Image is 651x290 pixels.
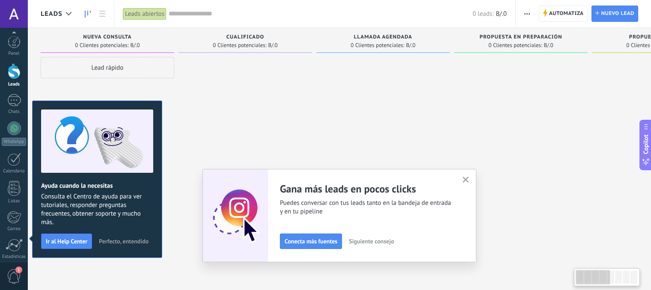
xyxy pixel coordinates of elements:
[473,10,493,18] span: 0 leads:
[95,6,110,22] a: Lista
[213,43,266,48] span: 0 Clientes potenciales:
[521,6,533,22] button: Más
[321,34,446,41] div: Llamada agendada
[183,34,308,41] div: Cualificado
[41,234,92,249] button: Ir al Help Center
[280,199,452,216] span: Puedes conversar con tus leads tanto en la bandeja de entrada y en tu pipeline
[268,43,278,48] span: B/.0
[41,182,153,190] h2: Ayuda cuando la necesitas
[544,43,553,48] span: B/.0
[496,10,506,18] span: B/.0
[41,10,62,18] span: Leads
[549,6,584,21] span: Automatiza
[2,109,27,115] div: Chats
[285,238,337,244] span: Conecta más fuentes
[41,57,174,78] div: Lead rápido
[131,43,140,48] span: B/.0
[2,138,26,146] div: WhatsApp
[351,43,404,48] span: 0 Clientes potenciales:
[539,6,588,22] a: Automatiza
[2,82,27,87] div: Leads
[406,43,416,48] span: B/.0
[41,192,153,227] span: Consulta el Centro de ayuda para ver tutoriales, responder preguntas frecuentes, obtener soporte ...
[80,6,95,22] a: Leads
[75,43,128,48] span: 0 Clientes potenciales:
[280,182,452,195] h2: Gana más leads en pocos clicks
[458,34,583,41] div: Propuesta en preparación
[15,266,22,273] span: 1
[83,34,131,40] span: Nueva consulta
[2,226,27,232] div: Correo
[488,43,542,48] span: 0 Clientes potenciales:
[345,235,398,248] button: Siguiente consejo
[123,8,166,20] div: Leads abiertos
[480,34,562,40] span: Propuesta en preparación
[592,6,638,22] a: Nuevo lead
[280,234,342,249] button: Conecta más fuentes
[2,198,27,204] div: Listas
[99,238,149,244] span: Perfecto, entendido
[354,34,412,40] span: Llamada agendada
[46,238,87,244] span: Ir al Help Center
[2,254,27,260] div: Estadísticas
[95,235,152,248] button: Perfecto, entendido
[2,169,27,174] div: Calendario
[226,34,265,40] span: Cualificado
[601,6,634,21] span: Nuevo lead
[349,238,394,244] span: Siguiente consejo
[45,34,170,41] div: Nueva consulta
[2,51,27,56] div: Panel
[642,135,650,154] span: Copilot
